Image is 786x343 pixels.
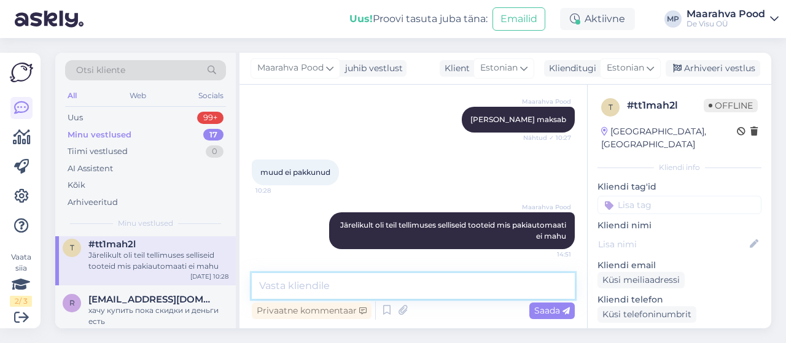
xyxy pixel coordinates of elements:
span: t [70,243,74,252]
div: Küsi meiliaadressi [597,272,685,288]
p: Kliendi email [597,259,761,272]
div: All [65,88,79,104]
span: muud ei pakkunud [260,168,330,177]
div: 99+ [197,112,224,124]
div: [DATE] 10:06 [190,327,228,336]
span: Otsi kliente [76,64,125,77]
span: t [609,102,613,112]
div: Klient [440,62,470,75]
div: [GEOGRAPHIC_DATA], [GEOGRAPHIC_DATA] [601,125,737,151]
div: Socials [196,88,226,104]
div: Web [127,88,149,104]
div: Tiimi vestlused [68,145,128,158]
p: Kliendi tag'id [597,180,761,193]
div: 2 / 3 [10,296,32,307]
div: AI Assistent [68,163,113,175]
span: 10:28 [255,186,302,195]
span: Maarahva Pood [522,97,571,106]
div: Küsi telefoninumbrit [597,306,696,323]
div: Klienditugi [544,62,596,75]
button: Emailid [492,7,545,31]
div: Vaata siia [10,252,32,307]
p: Klienditeekond [597,328,761,341]
div: 0 [206,145,224,158]
span: 14:51 [525,250,571,259]
div: Kõik [68,179,85,191]
div: juhib vestlust [340,62,403,75]
div: Proovi tasuta juba täna: [349,12,488,26]
div: Maarahva Pood [687,9,765,19]
span: [PERSON_NAME] maksab [470,115,566,124]
input: Lisa tag [597,196,761,214]
span: Maarahva Pood [257,61,324,75]
span: Offline [704,99,758,112]
span: Minu vestlused [118,218,173,229]
b: Uus! [349,13,373,25]
a: Maarahva PoodDe Visu OÜ [687,9,779,29]
div: [DATE] 10:28 [190,272,228,281]
div: Kliendi info [597,162,761,173]
span: r [69,298,75,307]
input: Lisa nimi [598,237,747,251]
span: Nähtud ✓ 10:27 [523,133,571,142]
span: romanenkovanaty44@gmail.com [88,294,216,305]
div: Järelikult oli teil tellimuses selliseid tooteid mis pakiautomaati ei mahu [88,250,228,272]
div: Aktiivne [560,8,635,30]
div: Arhiveeri vestlus [666,60,760,77]
div: Uus [68,112,83,124]
img: Askly Logo [10,63,33,82]
span: Saada [534,305,570,316]
div: Arhiveeritud [68,196,118,209]
div: 17 [203,129,224,141]
div: хачу купить пока скидки и деньги есть [88,305,228,327]
p: Kliendi nimi [597,219,761,232]
div: De Visu OÜ [687,19,765,29]
span: Estonian [607,61,644,75]
div: Privaatne kommentaar [252,303,372,319]
div: Minu vestlused [68,129,131,141]
span: Järelikult oli teil tellimuses selliseid tooteid mis pakiautomaati ei mahu [340,220,568,241]
div: MP [664,10,682,28]
div: # tt1mah2l [627,98,704,113]
span: Estonian [480,61,518,75]
span: Maarahva Pood [522,202,571,212]
span: #tt1mah2l [88,239,136,250]
p: Kliendi telefon [597,293,761,306]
